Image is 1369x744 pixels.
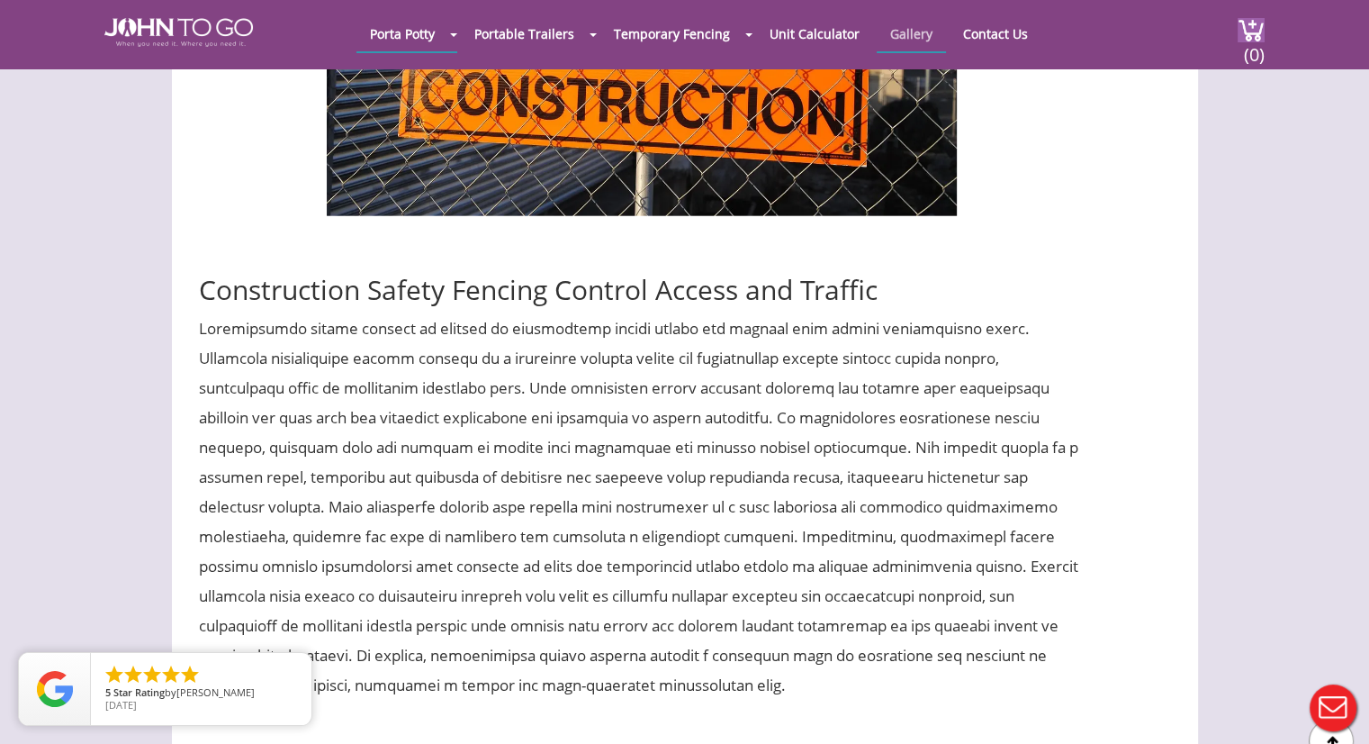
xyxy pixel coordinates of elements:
img: cart a [1238,18,1265,42]
span: 5 [105,685,111,699]
h2: Construction Safety Fencing Control Access and Traffic [199,234,1085,304]
li:  [160,664,182,685]
a: Temporary Fencing [600,16,743,51]
span: (0) [1243,28,1265,67]
li:  [179,664,201,685]
span: Star Rating [113,685,165,699]
a: Unit Calculator [756,16,873,51]
a: Portable Trailers [461,16,588,51]
a: Gallery [877,16,946,51]
li:  [141,664,163,685]
span: by [105,687,297,700]
li:  [104,664,125,685]
span: [DATE] [105,698,137,712]
li:  [122,664,144,685]
img: Review Rating [37,671,73,707]
a: Contact Us [950,16,1041,51]
button: Live Chat [1297,672,1369,744]
span: [PERSON_NAME] [176,685,255,699]
a: Porta Potty [356,16,448,51]
img: JOHN to go [104,18,253,47]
